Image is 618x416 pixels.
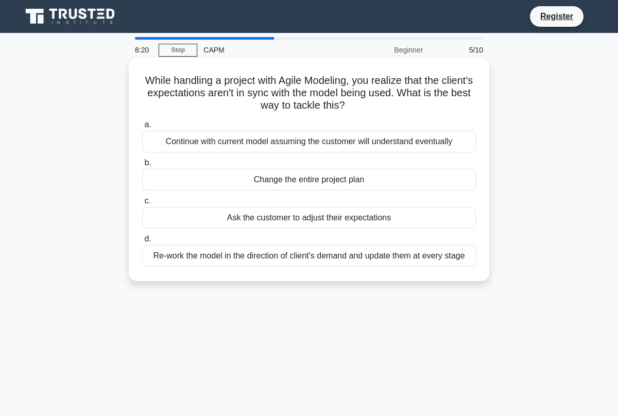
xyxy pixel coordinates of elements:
[144,234,151,243] span: d.
[144,196,150,205] span: c.
[159,44,197,57] a: Stop
[197,40,339,60] div: CAPM
[142,169,476,190] div: Change the entire project plan
[429,40,489,60] div: 5/10
[142,245,476,267] div: Re-work the model in the direction of client's demand and update them at every stage
[534,10,579,23] a: Register
[141,74,477,112] h5: While handling a project with Agile Modeling, you realize that the client's expectations aren't i...
[129,40,159,60] div: 8:20
[144,120,151,129] span: a.
[142,207,476,229] div: Ask the customer to adjust their expectations
[144,158,151,167] span: b.
[142,131,476,152] div: Continue with current model assuming the customer will understand eventually
[339,40,429,60] div: Beginner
